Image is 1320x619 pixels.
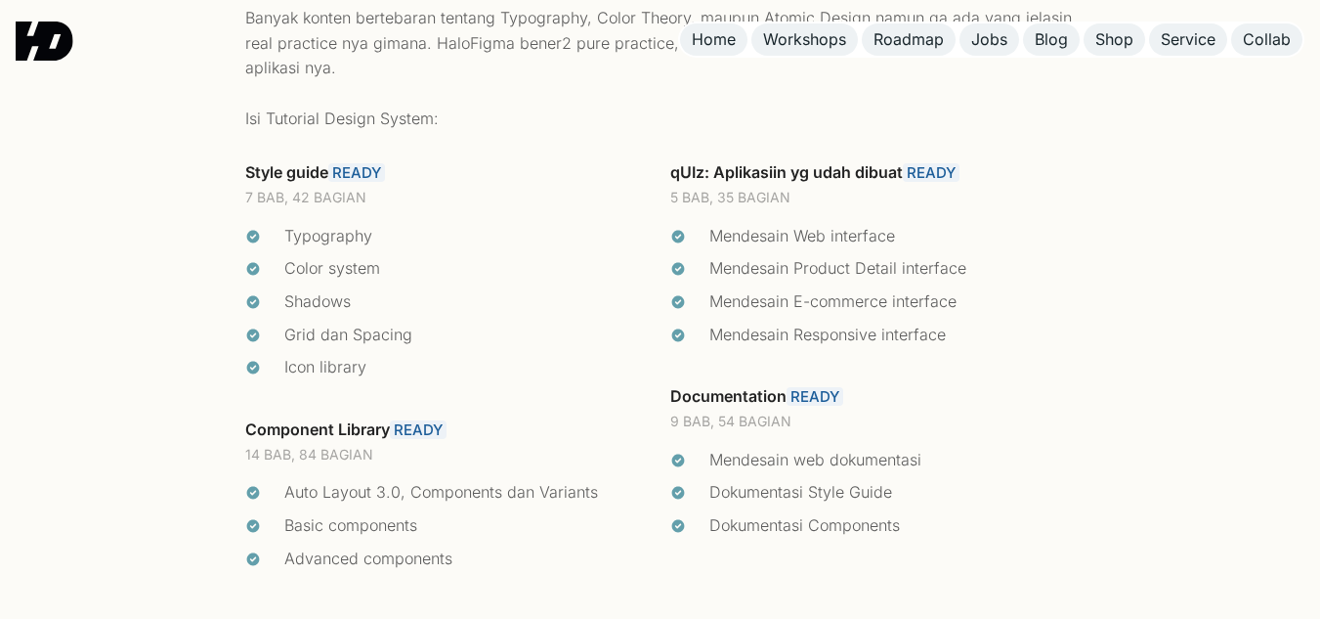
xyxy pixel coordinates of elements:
[1161,29,1215,50] div: Service
[787,387,843,406] a: READY
[284,547,651,572] div: Advanced components
[1084,23,1145,56] a: Shop
[709,323,1076,348] div: Mendesain Responsive interface
[284,323,651,348] div: Grid dan Spacing
[245,188,651,208] div: 7 BAB, 42 BAGIAN
[284,256,651,282] div: Color system
[709,224,1076,249] div: Mendesain Web interface
[1023,23,1080,56] a: Blog
[1243,29,1291,50] div: Collab
[763,29,846,50] div: Workshops
[709,513,1076,539] div: Dokumentasi Components
[751,23,858,56] a: Workshops
[245,162,651,184] div: Style guide
[862,23,956,56] a: Roadmap
[873,29,944,50] div: Roadmap
[709,289,1076,315] div: Mendesain E-commerce interface
[284,355,651,380] div: Icon library
[1231,23,1302,56] a: Collab
[390,420,447,439] a: READY
[328,163,385,182] a: READY
[670,162,1076,184] div: qUIz: Aplikasiin yg udah dibuat
[971,29,1007,50] div: Jobs
[1095,29,1133,50] div: Shop
[959,23,1019,56] a: Jobs
[284,224,651,249] div: Typography
[245,6,1076,131] p: Banyak konten bertebaran tentang Typography, Color Theory, maupun Atomic Design namun ga ada yang...
[245,420,651,441] div: Component Library
[284,513,651,539] div: Basic components
[284,480,651,506] div: Auto Layout 3.0, Components dan Variants
[680,23,747,56] a: Home
[670,386,1076,408] div: Documentation
[1035,29,1068,50] div: Blog
[245,445,651,465] div: 14 BAB, 84 BAGIAN
[709,256,1076,282] div: Mendesain Product Detail interface
[284,289,651,315] div: Shadows
[903,163,959,182] a: READY
[709,480,1076,506] div: Dokumentasi Style Guide
[670,412,1076,432] div: 9 BAB, 54 BAGIAN
[709,448,1076,473] div: Mendesain web dokumentasi
[1149,23,1227,56] a: Service
[692,29,736,50] div: Home
[670,188,1076,208] div: 5 BAB, 35 BAGIAN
